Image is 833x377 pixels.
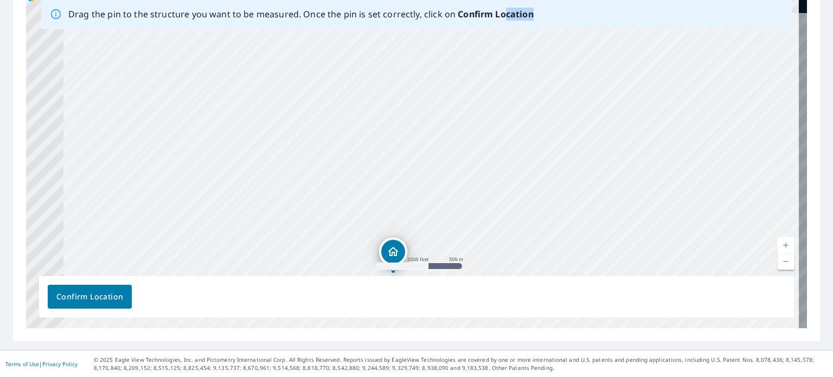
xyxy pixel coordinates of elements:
[94,356,828,372] p: © 2025 Eagle View Technologies, Inc. and Pictometry International Corp. All Rights Reserved. Repo...
[458,8,533,20] b: Confirm Location
[68,8,534,21] p: Drag the pin to the structure you want to be measured. Once the pin is set correctly, click on
[5,360,39,368] a: Terms of Use
[5,361,78,367] p: |
[48,285,132,309] button: Confirm Location
[778,253,794,270] a: Current Level 14, Zoom Out
[778,237,794,253] a: Current Level 14, Zoom In
[56,290,123,304] span: Confirm Location
[42,360,78,368] a: Privacy Policy
[379,238,407,271] div: Dropped pin, building 1, Residential property, 309 South 7th St Talco, TX 75487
